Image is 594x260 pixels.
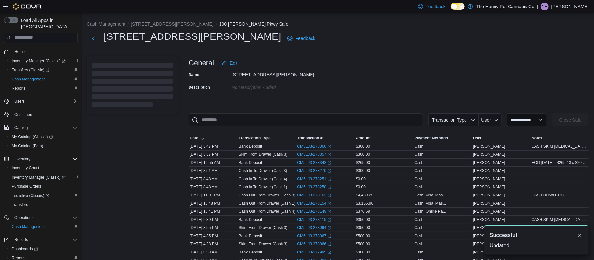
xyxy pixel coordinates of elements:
[189,167,237,175] div: [DATE] 8:51 AM
[12,202,28,207] span: Transfers
[473,201,505,206] span: [PERSON_NAME]
[473,184,505,190] span: [PERSON_NAME]
[9,164,78,172] span: Inventory Count
[285,32,318,45] a: Feedback
[413,134,472,142] button: Payment Methods
[189,240,237,248] div: [DATE] 4:28 PM
[473,160,505,165] span: [PERSON_NAME]
[415,136,448,141] span: Payment Methods
[12,143,43,149] span: My Catalog (Beta)
[12,110,78,119] span: Customers
[7,75,80,84] button: Cash Management
[12,124,30,132] button: Catalog
[239,209,295,214] p: Cash Out From Drawer (Cash 4)
[356,233,370,238] span: $500.00
[473,193,505,198] span: [PERSON_NAME]
[297,176,332,181] a: CM5LJ3-278251External link
[297,201,332,206] a: CM5LJ3-278154External link
[297,217,332,222] a: CM5LJ3-278115External link
[1,154,80,164] button: Inventory
[189,134,237,142] button: Date
[356,184,366,190] span: $0.00
[7,200,80,209] button: Transfers
[415,184,424,190] div: Cash
[131,22,214,27] button: [STREET_ADDRESS][PERSON_NAME]
[415,193,446,198] div: Cash, Visa, Mas...
[356,209,370,214] span: $376.59
[1,97,80,106] button: Users
[473,136,482,141] span: User
[7,244,80,253] a: Dashboards
[9,223,47,231] a: Cash Management
[327,218,331,222] svg: External link
[576,231,584,239] button: Dismiss toast
[189,59,214,67] h3: General
[87,22,125,27] button: Cash Management
[237,134,296,142] button: Transaction Type
[415,209,446,214] div: Cash, Online Pa...
[189,224,237,232] div: [DATE] 8:55 PM
[12,236,31,244] button: Reports
[12,236,78,244] span: Reports
[481,117,491,123] span: User
[18,17,78,30] span: Load All Apps in [GEOGRAPHIC_DATA]
[473,176,505,181] span: [PERSON_NAME]
[14,215,34,220] span: Operations
[297,160,332,165] a: CM5LJ3-278342External link
[189,232,237,240] div: [DATE] 4:35 PM
[559,117,582,123] span: Close Safe
[327,242,331,246] svg: External link
[189,159,237,166] div: [DATE] 10:55 AM
[239,250,262,255] p: Bank Deposit
[9,245,40,253] a: Dashboards
[13,3,42,10] img: Cova
[327,226,331,230] svg: External link
[232,82,319,90] div: No Description added
[7,182,80,191] button: Purchase Orders
[9,173,68,181] a: Inventory Manager (Classic)
[415,144,424,149] div: Cash
[296,134,355,142] button: Transaction #
[12,86,25,91] span: Reports
[451,3,465,10] input: Dark Mode
[327,210,331,214] svg: External link
[14,237,28,242] span: Reports
[239,152,287,157] p: Skim From Drawer (Cash 3)
[239,184,287,190] p: Cash In To Drawer (Cash 1)
[297,209,332,214] a: CM5LJ3-278149External link
[476,3,534,10] p: The Hunny Pot Cannabis Co
[297,144,332,149] a: CM5LJ3-278360External link
[479,113,502,126] button: User
[12,58,66,64] span: Inventory Manager (Classic)
[327,177,331,181] svg: External link
[1,213,80,222] button: Operations
[415,217,424,222] div: Cash
[189,216,237,224] div: [DATE] 9:39 PM
[9,57,68,65] a: Inventory Manager (Classic)
[189,199,237,207] div: [DATE] 10:48 PM
[230,60,237,66] span: Edit
[12,193,49,198] span: Transfers (Classic)
[327,202,331,206] svg: External link
[12,97,78,105] span: Users
[219,22,288,27] button: 100 [PERSON_NAME] Pkwy Safe
[189,175,237,183] div: [DATE] 8:48 AM
[297,250,332,255] a: CM5LJ3-277995External link
[415,176,424,181] div: Cash
[297,233,332,238] a: CM5LJ3-278067External link
[9,182,78,190] span: Purchase Orders
[532,144,588,149] span: CASH SKIM [MEDICAL_DATA] [DATE] 2 x $100 2 x $50
[415,241,424,247] div: Cash
[189,151,237,158] div: [DATE] 3:37 PM
[552,113,589,126] button: Close Safe
[9,133,55,141] a: My Catalog (Classic)
[415,160,424,165] div: Cash
[9,66,52,74] a: Transfers (Classic)
[7,141,80,151] button: My Catalog (Beta)
[12,97,27,105] button: Users
[9,57,78,65] span: Inventory Manager (Classic)
[432,117,467,123] span: Transaction Type
[9,75,47,83] a: Cash Management
[12,155,78,163] span: Inventory
[12,184,41,189] span: Purchase Orders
